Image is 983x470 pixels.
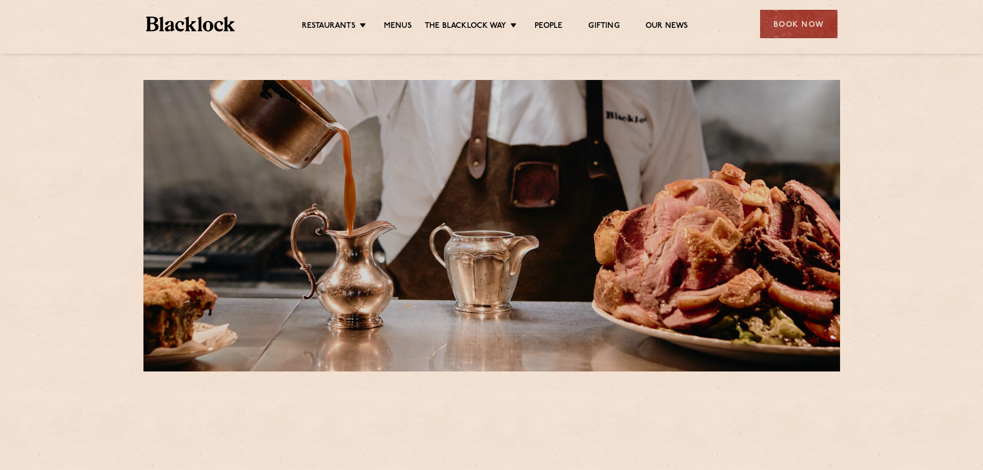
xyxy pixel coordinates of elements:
a: Restaurants [302,21,356,33]
a: People [535,21,562,33]
a: Our News [646,21,688,33]
a: The Blacklock Way [425,21,506,33]
img: BL_Textured_Logo-footer-cropped.svg [146,17,235,31]
a: Menus [384,21,412,33]
a: Gifting [588,21,619,33]
div: Book Now [760,10,837,38]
